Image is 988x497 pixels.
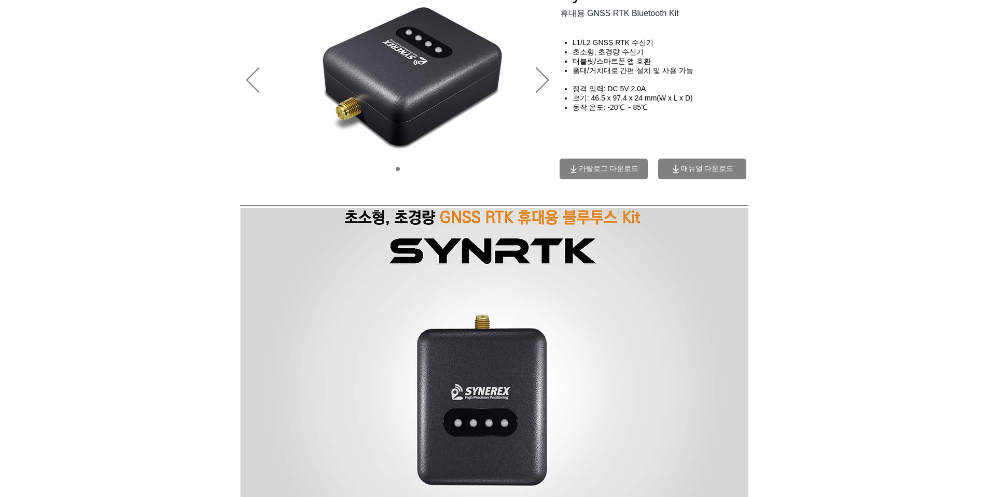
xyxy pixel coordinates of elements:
span: 매뉴얼 다운로드 [681,164,734,174]
span: ​크기: 46.5 x 97.4 x 24 mm(W x L x D) [573,94,693,102]
span: 폴대/거치대로 간편 설치 및 사용 가능 [573,66,693,75]
nav: 슬라이드 [392,167,403,171]
button: 이전 [246,67,259,94]
span: 카탈로그 다운로드 [579,164,639,174]
span: 동작 온도: -20℃ ~ 85℃ [573,103,648,111]
span: 정격 입력: DC 5V 2.0A [573,84,646,93]
a: 카탈로그 다운로드 [560,159,648,179]
a: 01 [396,167,400,171]
button: 다음 [536,67,549,94]
span: 태블릿/스마트폰 앱 호환 [573,57,651,65]
iframe: Wix Chat [796,171,988,497]
a: 매뉴얼 다운로드 [658,159,746,179]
